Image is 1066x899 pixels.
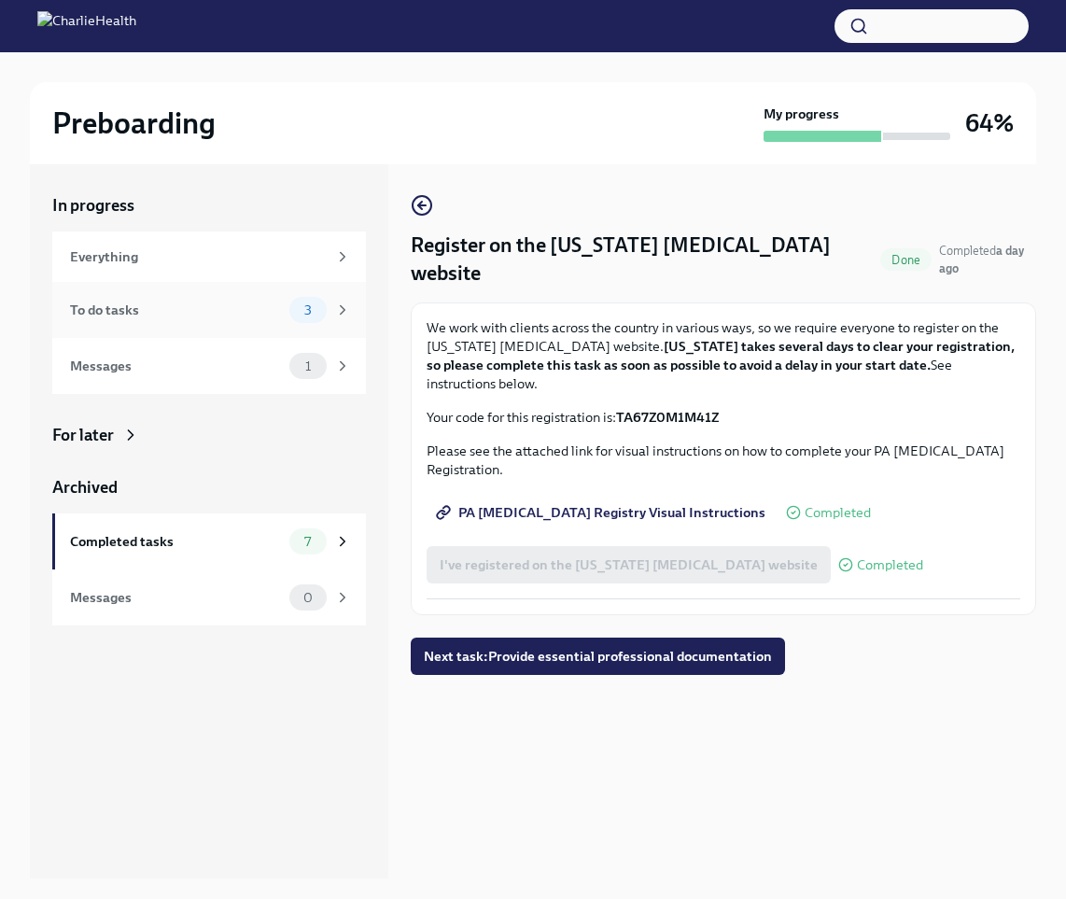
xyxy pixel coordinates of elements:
a: Everything [52,232,366,282]
span: September 24th, 2025 14:40 [939,242,1036,277]
h4: Register on the [US_STATE] [MEDICAL_DATA] website [411,232,873,288]
a: To do tasks3 [52,282,366,338]
img: CharlieHealth [37,11,136,41]
span: Done [880,253,932,267]
div: Messages [70,356,282,376]
div: To do tasks [70,300,282,320]
span: Completed [939,244,1024,275]
div: For later [52,424,114,446]
a: Messages0 [52,569,366,625]
span: 0 [292,591,324,605]
a: For later [52,424,366,446]
strong: My progress [764,105,839,123]
a: Messages1 [52,338,366,394]
div: Messages [70,587,282,608]
span: 3 [293,303,323,317]
div: Everything [70,246,327,267]
strong: [US_STATE] takes several days to clear your registration, so please complete this task as soon as... [427,338,1015,373]
span: Completed [805,506,871,520]
p: We work with clients across the country in various ways, so we require everyone to register on th... [427,318,1020,393]
p: Please see the attached link for visual instructions on how to complete your PA [MEDICAL_DATA] Re... [427,442,1020,479]
strong: TA67Z0M1M41Z [616,409,719,426]
a: Archived [52,476,366,499]
a: In progress [52,194,366,217]
span: PA [MEDICAL_DATA] Registry Visual Instructions [440,503,765,522]
h2: Preboarding [52,105,216,142]
span: 7 [293,535,322,549]
h3: 64% [965,106,1014,140]
button: Next task:Provide essential professional documentation [411,638,785,675]
span: Next task : Provide essential professional documentation [424,647,772,666]
span: 1 [294,359,322,373]
p: Your code for this registration is: [427,408,1020,427]
span: Completed [857,558,923,572]
a: Completed tasks7 [52,513,366,569]
a: PA [MEDICAL_DATA] Registry Visual Instructions [427,494,778,531]
div: Completed tasks [70,531,282,552]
